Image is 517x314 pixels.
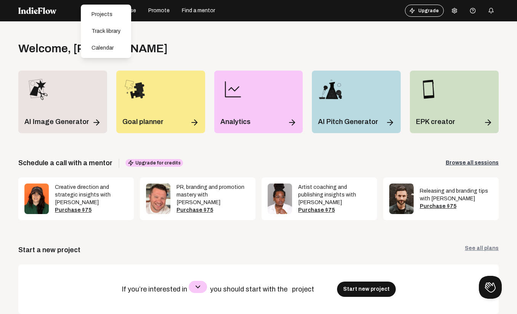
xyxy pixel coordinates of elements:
img: indieflow-logo-white.svg [18,7,56,14]
div: Calendar [84,41,128,55]
span: you should start with the [210,285,289,293]
p: AI Image Generator [24,116,89,127]
p: EPK creator [416,116,455,127]
div: Start a new project [18,245,80,255]
div: Welcome [18,42,168,55]
img: epk_icon.png [416,77,441,102]
span: Find a mentor [182,7,215,14]
a: Browse all sessions [446,159,499,167]
div: Projects [84,8,128,21]
p: AI Pitch Generator [318,116,378,127]
img: pitch_wizard_icon.png [318,77,343,102]
div: Purchase $75 [420,203,493,210]
div: Track library [84,24,128,38]
div: PR, branding and promotion mastery with [PERSON_NAME] [177,184,249,206]
div: Purchase $75 [177,206,249,214]
div: Purchase $75 [55,206,128,214]
span: project [292,285,316,293]
div: Creative direction and strategic insights with [PERSON_NAME] [55,184,128,206]
a: See all plans [465,245,499,255]
button: Upgrade [405,5,444,17]
div: Artist coaching and publishing insights with [PERSON_NAME] [298,184,371,206]
span: , [PERSON_NAME] [68,42,168,55]
img: line-chart.png [220,77,246,102]
p: Analytics [220,116,250,127]
div: Releasing and branding tips with [PERSON_NAME] [420,187,493,203]
span: If you’re interested in [122,285,189,293]
span: Promote [148,7,170,14]
div: Purchase $75 [298,206,371,214]
span: Schedule a call with a mentor [18,158,112,168]
button: Start new project [337,282,396,297]
img: merch_designer_icon.png [24,77,50,102]
span: Upgrade for credits [125,159,183,167]
img: goal_planner_icon.png [122,77,148,102]
button: Find a mentor [177,5,220,17]
p: Goal planner [122,116,164,127]
button: Promote [144,5,174,17]
iframe: Toggle Customer Support [479,276,502,299]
